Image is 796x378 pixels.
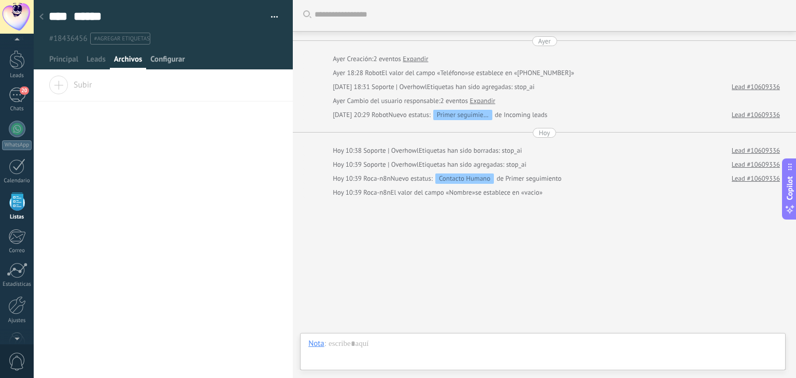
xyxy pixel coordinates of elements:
div: [DATE] 20:29 [333,110,372,120]
a: Expandir [470,96,495,106]
div: Ayer [538,36,551,46]
span: Nuevo estatus: [389,110,431,120]
span: 2 eventos [373,54,401,64]
div: Hoy [539,128,550,138]
a: Lead #10609336 [732,110,780,120]
div: Ajustes [2,317,32,324]
div: Chats [2,106,32,112]
span: Etiquetas han sido agregadas: stop_ai [419,159,527,170]
span: #18436456 [49,34,88,43]
span: Principal [49,54,78,69]
span: Soporte | Overhowl [363,160,419,169]
div: Ayer 18:28 [333,68,365,78]
span: se establece en «vacio» [475,187,543,198]
span: Etiquetas han sido agregadas: stop_ai [427,82,535,92]
span: Etiquetas han sido borradas: stop_ai [419,146,522,156]
span: Soporte | Overhowl [372,82,427,91]
span: Robot [372,110,388,119]
span: Roca-n8n [363,174,390,183]
a: Lead #10609336 [732,146,780,156]
div: Ayer [333,54,347,64]
div: [DATE] 18:31 [333,82,372,92]
div: Leads [2,72,32,79]
span: Subir [49,76,92,90]
div: Hoy 10:39 [333,187,363,198]
a: Lead #10609336 [732,82,780,92]
div: Hoy 10:39 [333,173,363,184]
div: de Primer seguimiento [391,173,562,184]
span: Robot [365,68,381,77]
div: Correo [2,248,32,254]
span: 20 [20,86,29,95]
div: Hoy 10:38 [333,146,363,156]
span: El valor del campo «Nombre» [391,187,475,198]
span: Roca-n8n [363,188,390,197]
div: Ayer [333,96,347,106]
span: #agregar etiquetas [94,35,150,42]
a: Lead #10609336 [732,159,780,170]
span: 2 eventos [440,96,468,106]
div: Estadísticas [2,281,32,288]
span: : [324,339,326,349]
span: Soporte | Overhowl [363,146,419,155]
div: Creación: [333,54,428,64]
span: Configurar [150,54,184,69]
span: Copilot [785,177,795,200]
a: Lead #10609336 [732,173,780,184]
span: se establece en «[PHONE_NUMBER]» [468,68,574,78]
a: Expandir [403,54,428,64]
div: Calendario [2,178,32,184]
span: Archivos [114,54,142,69]
span: Nuevo estatus: [391,173,433,184]
span: El valor del campo «Teléfono» [382,68,468,78]
div: Hoy 10:39 [333,159,363,170]
span: Leads [87,54,106,69]
div: de Incoming leads [389,110,548,120]
div: WhatsApp [2,140,32,150]
div: Listas [2,214,32,221]
div: Cambio del usuario responsable: [333,96,495,106]
div: Primer seguimiento [433,110,492,120]
div: Contacto Humano [435,173,494,184]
